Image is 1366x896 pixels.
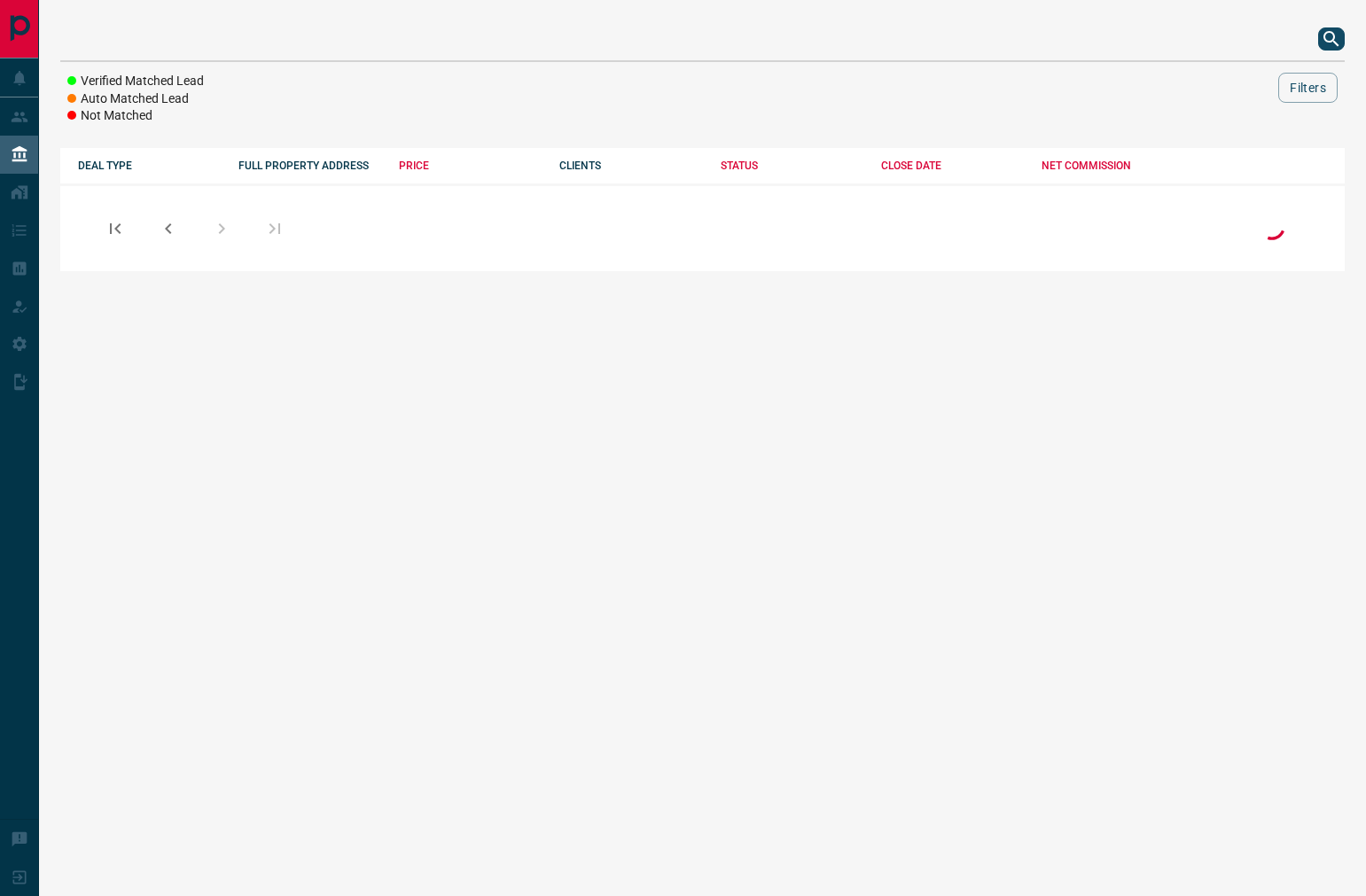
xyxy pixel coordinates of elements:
div: CLIENTS [559,160,702,172]
button: search button [1318,27,1345,51]
div: Loading [1254,209,1290,247]
div: CLOSE DATE [881,160,1024,172]
div: DEAL TYPE [78,160,221,172]
div: STATUS [721,160,863,172]
div: PRICE [399,160,542,172]
div: NET COMMISSION [1042,160,1184,172]
li: Not Matched [67,107,204,125]
div: FULL PROPERTY ADDRESS [238,160,381,172]
li: Verified Matched Lead [67,73,204,90]
button: Filters [1278,73,1338,103]
li: Auto Matched Lead [67,90,204,108]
